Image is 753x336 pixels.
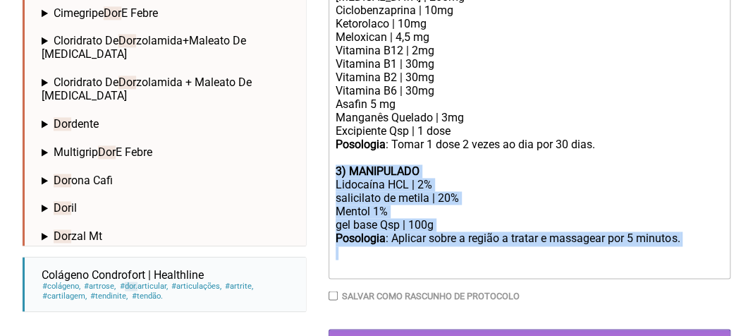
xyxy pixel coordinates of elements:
[336,138,386,151] strong: Posologia
[54,117,71,131] span: Dor
[54,201,71,215] span: Dor
[42,291,87,300] span: cartilagem
[42,145,295,159] summary: MultigripDorE Febre
[90,291,128,300] span: tendinite
[42,229,295,243] summary: Dorzal Mt
[42,174,295,187] summary: Dorona Cafi
[54,229,102,243] span: zal Mt
[336,30,723,44] div: Meloxican | 4,5 mg
[83,282,116,291] span: artrose
[54,174,71,187] span: Dor
[130,291,163,300] span: tendão
[125,282,137,291] span: dor
[336,84,723,111] div: Vitamina B6 | 30mg Asafin 5 mg
[336,17,723,30] div: Ketorolaco | 10mg
[336,44,723,57] div: Vitamina B12 | 2mg
[42,76,252,102] span: Cloridrato De zolamida + Maleato De [MEDICAL_DATA]
[336,138,723,164] div: : Tomar 1 dose 2 vezes ao dia por 30 dias.
[118,76,136,89] span: Dor
[42,34,246,61] span: Cloridrato De zolamida+Maleato De [MEDICAL_DATA]
[336,191,723,218] div: salicilato de metila | 20% Mentol 1%
[336,71,723,84] div: Vitamina B2 | 30mg
[42,201,295,215] summary: Doril
[98,145,116,159] span: Dor
[54,117,99,131] span: dente
[336,164,420,178] strong: 3) MANIPULADO
[42,6,295,20] summary: CimegripeDorE Febre
[54,174,113,187] span: ona Cafi
[54,6,158,20] span: Cimegripe E Febre
[336,111,723,124] div: Manganês Quelado | 3mg
[336,232,386,245] strong: Posologia
[42,282,81,291] span: colágeno
[336,124,723,138] div: Excipiente Qsp | 1 dose
[42,117,295,131] summary: Dordente
[118,282,168,291] span: articular
[42,34,295,61] summary: Cloridrato DeDorzolamida+Maleato De [MEDICAL_DATA]
[342,290,520,301] label: Salvar como rascunho de Protocolo
[336,232,723,273] div: : Aplicar sobre a região a tratar e massagear por 5 minutos.ㅤ
[42,76,295,102] summary: Cloridrato DeDorzolamida + Maleato De [MEDICAL_DATA]
[224,282,254,291] span: artrite
[54,201,77,215] span: il
[336,218,723,232] div: gel base Qsp | 100g
[336,178,723,191] div: Lidocaína HCL | 2%
[336,4,723,17] div: Ciclobenzaprina | 10mg
[54,229,71,243] span: Dor
[336,57,723,71] div: Vitamina B1 | 30mg
[42,268,204,282] span: Colágeno Condrofort | Healthline
[104,6,121,20] span: Dor
[171,282,222,291] span: articulações
[54,145,152,159] span: Multigrip E Febre
[118,34,136,47] span: Dor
